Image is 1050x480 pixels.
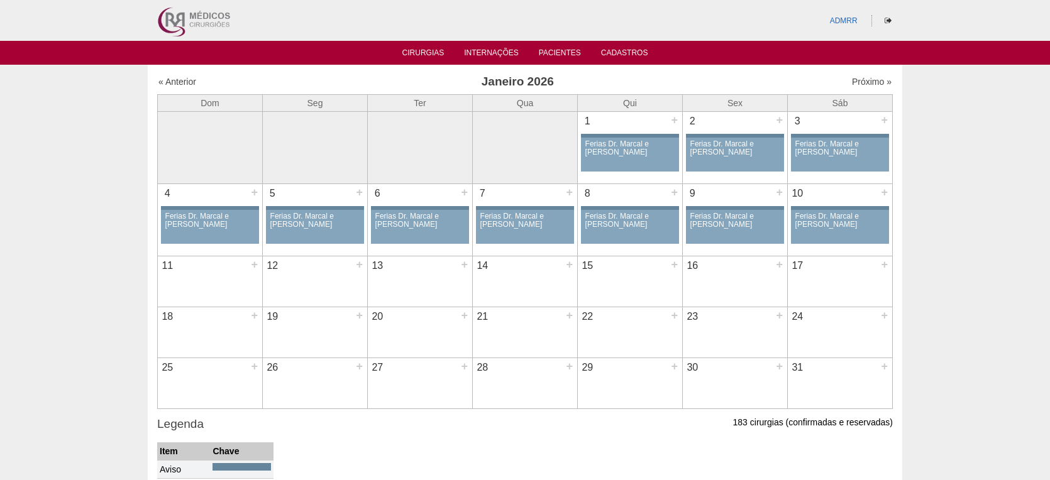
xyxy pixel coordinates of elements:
[368,307,387,326] div: 20
[581,206,679,210] div: Key: Aviso
[690,212,780,229] div: Ferias Dr. Marcal e [PERSON_NAME]
[539,48,581,61] a: Pacientes
[480,212,570,229] div: Ferias Dr. Marcal e [PERSON_NAME]
[788,307,807,326] div: 24
[354,358,365,374] div: +
[578,94,683,111] th: Qui
[788,184,807,203] div: 10
[669,112,680,128] div: +
[788,358,807,377] div: 31
[564,256,575,273] div: +
[249,184,260,200] div: +
[368,256,387,275] div: 13
[158,256,177,275] div: 11
[585,140,675,156] div: Ferias Dr. Marcal e [PERSON_NAME]
[795,140,885,156] div: Ferias Dr. Marcal e [PERSON_NAME]
[788,256,807,275] div: 17
[464,48,519,61] a: Internações
[354,307,365,324] div: +
[791,134,889,138] div: Key: Aviso
[879,358,890,374] div: +
[830,16,858,25] a: ADMRR
[774,307,785,324] div: +
[879,112,890,128] div: +
[686,138,784,172] a: Ferias Dr. Marcal e [PERSON_NAME]
[669,307,680,324] div: +
[161,206,259,210] div: Key: Aviso
[578,256,597,275] div: 15
[581,134,679,138] div: Key: Aviso
[686,134,784,138] div: Key: Aviso
[473,256,492,275] div: 14
[473,358,492,377] div: 28
[266,210,364,244] a: Ferias Dr. Marcal e [PERSON_NAME]
[459,256,470,273] div: +
[774,112,785,128] div: +
[266,206,364,210] div: Key: Aviso
[157,415,893,434] h3: Legenda
[788,112,807,131] div: 3
[686,206,784,210] div: Key: Aviso
[158,184,177,203] div: 4
[473,184,492,203] div: 7
[578,112,597,131] div: 1
[733,417,893,428] p: 183 cirurgias (confirmadas e reservadas)
[459,358,470,374] div: +
[581,138,679,172] a: Ferias Dr. Marcal e [PERSON_NAME]
[669,184,680,200] div: +
[249,307,260,324] div: +
[774,184,785,200] div: +
[669,256,680,273] div: +
[157,442,210,461] th: Item
[581,210,679,244] a: Ferias Dr. Marcal e [PERSON_NAME]
[788,94,893,111] th: Sáb
[476,206,574,210] div: Key: Aviso
[879,307,890,324] div: +
[578,358,597,377] div: 29
[683,184,702,203] div: 9
[683,94,788,111] th: Sex
[683,256,702,275] div: 16
[158,358,177,377] div: 25
[249,358,260,374] div: +
[354,184,365,200] div: +
[270,212,360,229] div: Ferias Dr. Marcal e [PERSON_NAME]
[368,184,387,203] div: 6
[791,138,889,172] a: Ferias Dr. Marcal e [PERSON_NAME]
[158,307,177,326] div: 18
[578,307,597,326] div: 22
[371,206,469,210] div: Key: Aviso
[669,358,680,374] div: +
[774,358,785,374] div: +
[473,94,578,111] th: Qua
[683,307,702,326] div: 23
[879,256,890,273] div: +
[683,112,702,131] div: 2
[368,358,387,377] div: 27
[459,307,470,324] div: +
[157,461,210,479] td: Aviso
[564,307,575,324] div: +
[683,358,702,377] div: 30
[564,184,575,200] div: +
[375,212,465,229] div: Ferias Dr. Marcal e [PERSON_NAME]
[263,184,282,203] div: 5
[161,210,259,244] a: Ferias Dr. Marcal e [PERSON_NAME]
[165,212,255,229] div: Ferias Dr. Marcal e [PERSON_NAME]
[578,184,597,203] div: 8
[158,94,263,111] th: Dom
[885,17,892,25] i: Sair
[774,256,785,273] div: +
[354,256,365,273] div: +
[263,358,282,377] div: 26
[263,307,282,326] div: 19
[334,73,701,91] h3: Janeiro 2026
[791,210,889,244] a: Ferias Dr. Marcal e [PERSON_NAME]
[459,184,470,200] div: +
[368,94,473,111] th: Ter
[690,140,780,156] div: Ferias Dr. Marcal e [PERSON_NAME]
[476,210,574,244] a: Ferias Dr. Marcal e [PERSON_NAME]
[585,212,675,229] div: Ferias Dr. Marcal e [PERSON_NAME]
[371,210,469,244] a: Ferias Dr. Marcal e [PERSON_NAME]
[210,442,274,461] th: Chave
